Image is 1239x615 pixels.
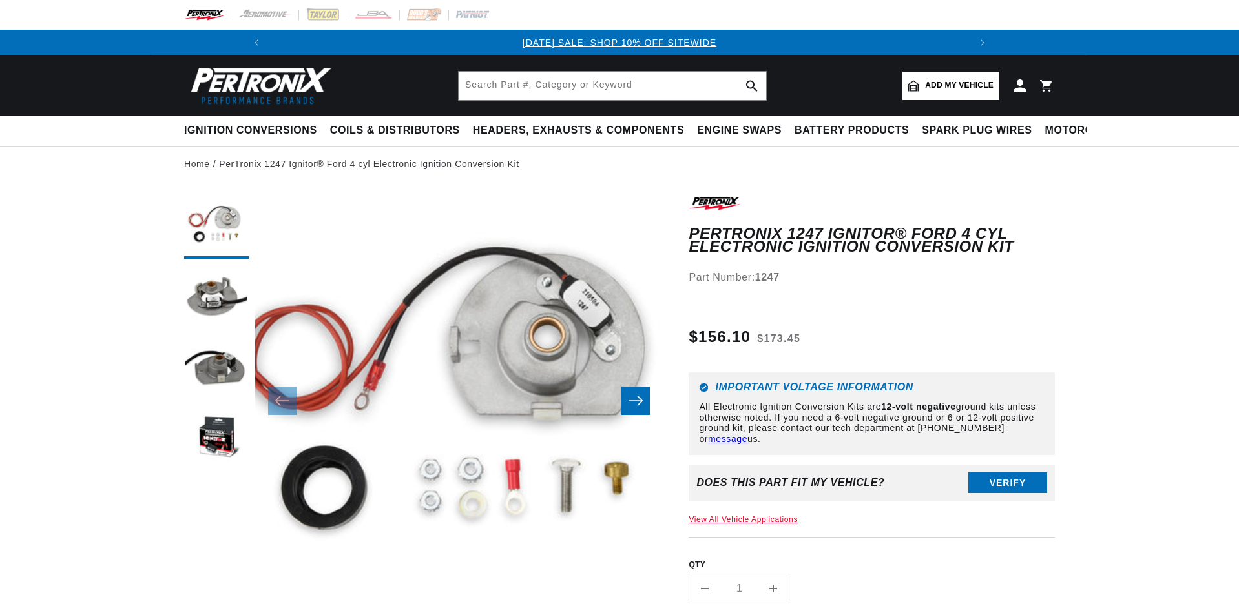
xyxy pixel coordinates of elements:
nav: breadcrumbs [184,157,1055,171]
strong: 12-volt negative [881,401,955,412]
button: Load image 3 in gallery view [184,336,249,401]
p: All Electronic Ignition Conversion Kits are ground kits unless otherwise noted. If you need a 6-v... [699,401,1045,445]
h1: PerTronix 1247 Ignitor® Ford 4 cyl Electronic Ignition Conversion Kit [689,227,1055,254]
span: Battery Products [795,124,909,137]
span: Ignition Conversions [184,124,317,137]
summary: Headers, Exhausts & Components [466,116,691,146]
summary: Battery Products [788,116,915,146]
h6: Important Voltage Information [699,383,1045,392]
button: Load image 4 in gallery view [184,407,249,472]
summary: Engine Swaps [691,116,788,146]
button: Translation missing: en.sections.announcements.next_announcement [970,30,995,55]
summary: Motorcycle [1039,116,1129,146]
strong: 1247 [755,272,780,283]
div: Does This part fit My vehicle? [696,477,884,489]
button: Load image 2 in gallery view [184,265,249,330]
span: Coils & Distributors [330,124,460,137]
a: PerTronix 1247 Ignitor® Ford 4 cyl Electronic Ignition Conversion Kit [219,157,519,171]
span: Motorcycle [1045,124,1122,137]
span: $156.10 [689,325,751,348]
span: Spark Plug Wires [922,124,1032,137]
img: Pertronix [184,63,333,108]
button: Slide left [268,387,297,415]
media-gallery: Gallery Viewer [184,194,663,608]
a: message [708,434,747,444]
div: Part Number: [689,269,1055,286]
summary: Coils & Distributors [324,116,466,146]
div: Announcement [269,35,970,50]
a: [DATE] SALE: SHOP 10% OFF SITEWIDE [523,37,716,48]
button: search button [738,72,766,100]
summary: Spark Plug Wires [915,116,1038,146]
summary: Ignition Conversions [184,116,324,146]
button: Verify [968,472,1047,493]
button: Translation missing: en.sections.announcements.previous_announcement [244,30,269,55]
input: Search Part #, Category or Keyword [459,72,766,100]
button: Slide right [621,387,650,415]
a: Home [184,157,210,171]
slideshow-component: Translation missing: en.sections.announcements.announcement_bar [152,30,1087,55]
div: 1 of 3 [269,35,970,50]
span: Headers, Exhausts & Components [473,124,684,137]
a: Add my vehicle [902,72,999,100]
label: QTY [689,560,1055,570]
span: Engine Swaps [697,124,782,137]
a: View All Vehicle Applications [689,515,798,524]
span: Add my vehicle [925,79,994,92]
s: $173.45 [757,331,800,347]
button: Load image 1 in gallery view [184,194,249,259]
